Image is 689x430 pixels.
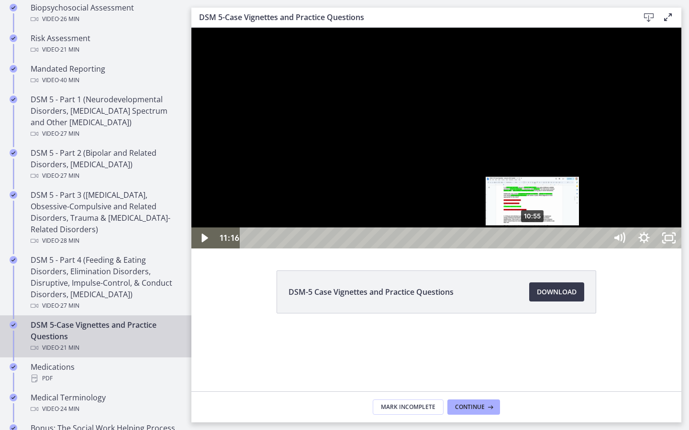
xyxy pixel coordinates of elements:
[31,392,180,415] div: Medical Terminology
[31,75,180,86] div: Video
[10,363,17,371] i: Completed
[31,403,180,415] div: Video
[455,403,485,411] span: Continue
[10,321,17,329] i: Completed
[59,13,79,25] span: · 26 min
[59,235,79,247] span: · 28 min
[59,128,79,140] span: · 27 min
[31,361,180,384] div: Medications
[59,75,79,86] span: · 40 min
[440,200,465,221] button: Show settings menu
[10,34,17,42] i: Completed
[465,200,490,221] button: Unfullscreen
[529,282,584,301] a: Download
[537,286,577,298] span: Download
[447,399,500,415] button: Continue
[10,65,17,73] i: Completed
[31,2,180,25] div: Biopsychosocial Assessment
[10,149,17,157] i: Completed
[10,96,17,103] i: Completed
[31,319,180,354] div: DSM 5-Case Vignettes and Practice Questions
[59,170,79,182] span: · 27 min
[31,373,180,384] div: PDF
[199,11,624,23] h3: DSM 5-Case Vignettes and Practice Questions
[31,189,180,247] div: DSM 5 - Part 3 ([MEDICAL_DATA], Obsessive-Compulsive and Related Disorders, Trauma & [MEDICAL_DAT...
[381,403,435,411] span: Mark Incomplete
[415,200,440,221] button: Mute
[289,286,454,298] span: DSM-5 Case Vignettes and Practice Questions
[31,342,180,354] div: Video
[31,170,180,182] div: Video
[31,235,180,247] div: Video
[373,399,444,415] button: Mark Incomplete
[10,394,17,401] i: Completed
[31,63,180,86] div: Mandated Reporting
[31,13,180,25] div: Video
[59,342,79,354] span: · 21 min
[31,128,180,140] div: Video
[10,4,17,11] i: Completed
[10,256,17,264] i: Completed
[59,300,79,312] span: · 27 min
[31,254,180,312] div: DSM 5 - Part 4 (Feeding & Eating Disorders, Elimination Disorders, Disruptive, Impulse-Control, &...
[59,44,79,55] span: · 21 min
[191,28,681,248] iframe: Video Lesson
[31,94,180,140] div: DSM 5 - Part 1 (Neurodevelopmental Disorders, [MEDICAL_DATA] Spectrum and Other [MEDICAL_DATA])
[31,300,180,312] div: Video
[31,147,180,182] div: DSM 5 - Part 2 (Bipolar and Related Disorders, [MEDICAL_DATA])
[31,44,180,55] div: Video
[31,32,180,55] div: Risk Assessment
[10,191,17,199] i: Completed
[59,403,79,415] span: · 24 min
